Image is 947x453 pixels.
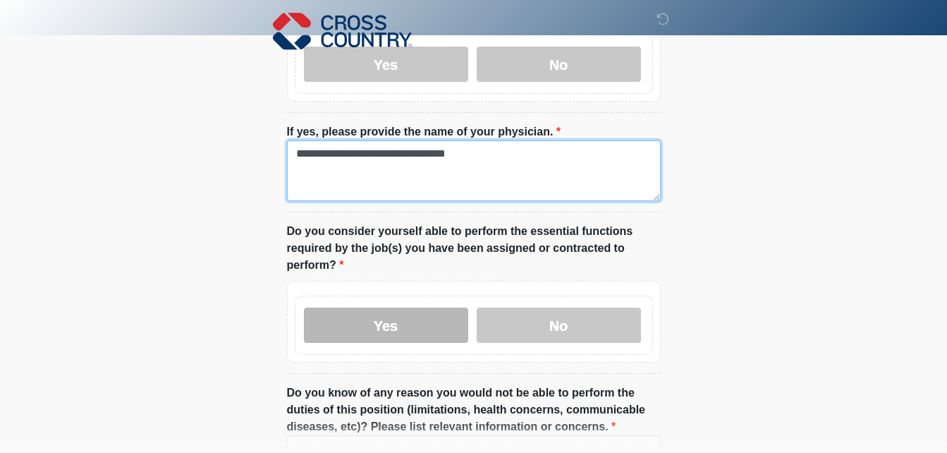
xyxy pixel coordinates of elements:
label: Do you consider yourself able to perform the essential functions required by the job(s) you have ... [287,223,661,274]
label: Yes [304,47,468,82]
label: Yes [304,308,468,343]
label: No [477,47,641,82]
img: Cross Country Logo [273,11,413,52]
label: Do you know of any reason you would not be able to perform the duties of this position (limitatio... [287,385,661,435]
label: No [477,308,641,343]
label: If yes, please provide the name of your physician. [287,123,561,140]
